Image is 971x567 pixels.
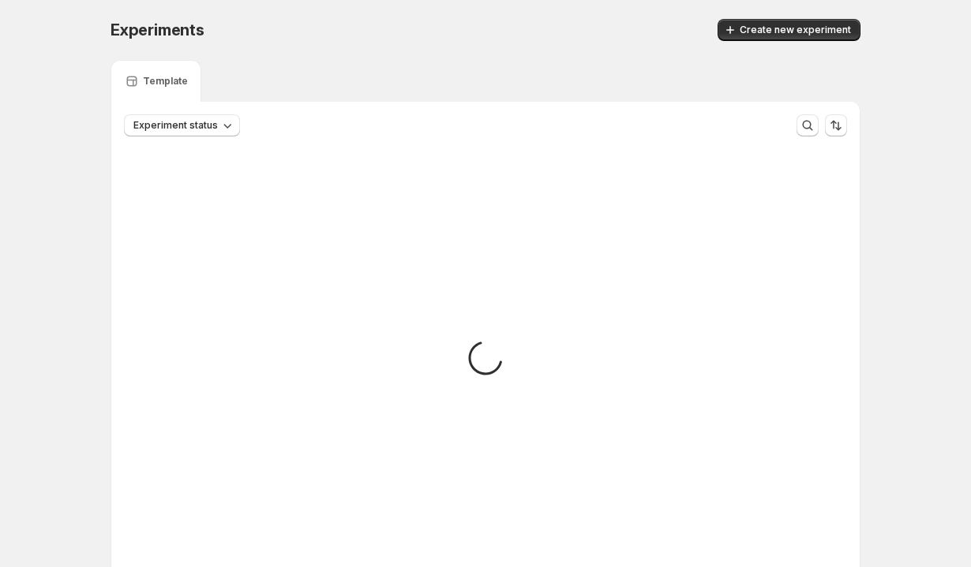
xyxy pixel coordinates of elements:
button: Experiment status [124,114,240,136]
button: Sort the results [825,114,847,136]
span: Create new experiment [740,24,851,36]
span: Experiments [111,21,204,39]
button: Create new experiment [718,19,860,41]
p: Template [143,75,188,88]
span: Experiment status [133,119,218,132]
